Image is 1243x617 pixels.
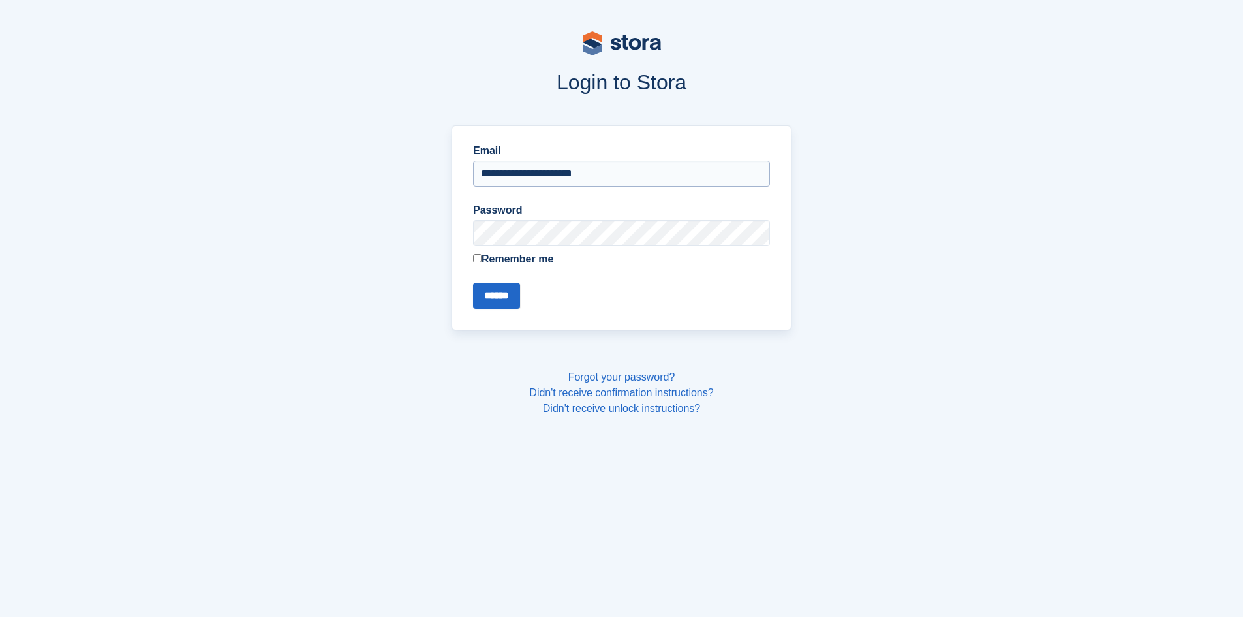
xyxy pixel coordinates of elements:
[529,387,713,398] a: Didn't receive confirmation instructions?
[473,251,770,267] label: Remember me
[473,254,482,262] input: Remember me
[583,31,661,55] img: stora-logo-53a41332b3708ae10de48c4981b4e9114cc0af31d8433b30ea865607fb682f29.svg
[568,372,675,383] a: Forgot your password?
[543,403,700,414] a: Didn't receive unlock instructions?
[473,202,770,218] label: Password
[203,71,1041,94] h1: Login to Stora
[473,143,770,159] label: Email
